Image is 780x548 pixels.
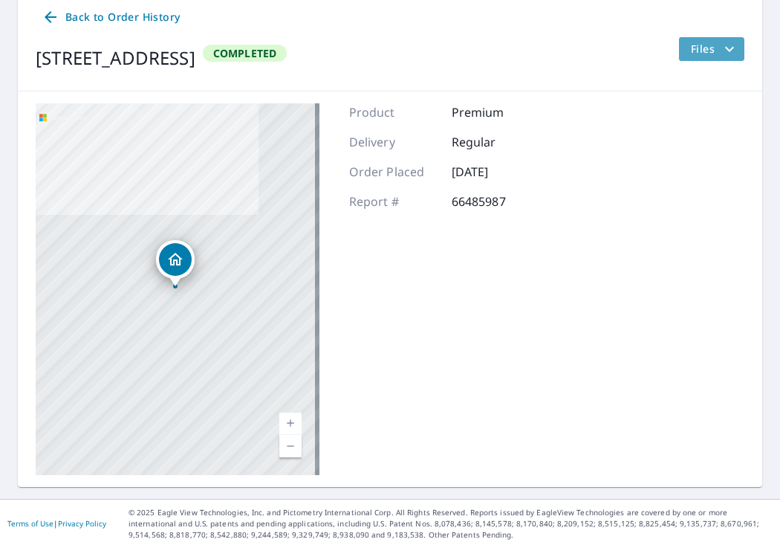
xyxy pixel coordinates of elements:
[156,240,195,286] div: Dropped pin, building 1, Residential property, 856 Fernwood Ave Langhorne, PA 19047
[452,193,541,210] p: 66485987
[691,40,738,58] span: Files
[7,518,53,529] a: Terms of Use
[279,435,302,457] a: Current Level 17, Zoom Out
[129,507,773,541] p: © 2025 Eagle View Technologies, Inc. and Pictometry International Corp. All Rights Reserved. Repo...
[7,519,106,528] p: |
[349,163,438,181] p: Order Placed
[452,133,541,151] p: Regular
[452,163,541,181] p: [DATE]
[349,103,438,121] p: Product
[279,413,302,435] a: Current Level 17, Zoom In
[678,37,744,61] button: filesDropdownBtn-66485987
[42,8,180,27] span: Back to Order History
[58,518,106,529] a: Privacy Policy
[36,4,186,31] a: Back to Order History
[204,46,286,60] span: Completed
[349,193,438,210] p: Report #
[452,103,541,121] p: Premium
[349,133,438,151] p: Delivery
[36,45,195,71] div: [STREET_ADDRESS]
